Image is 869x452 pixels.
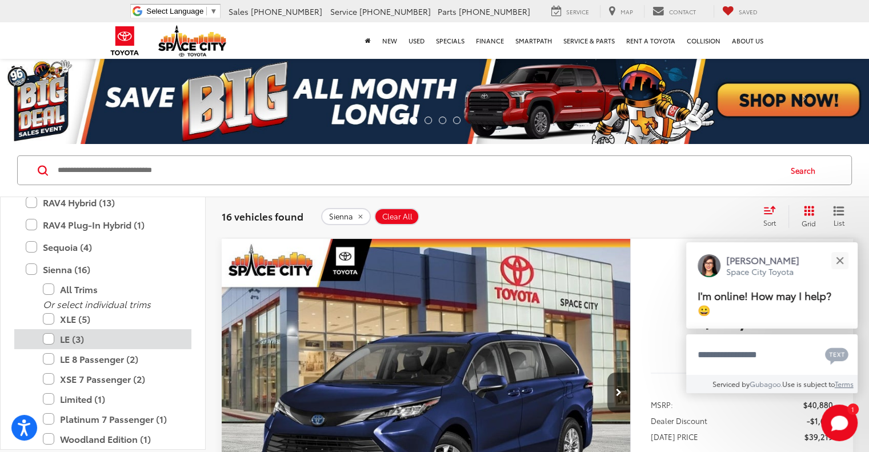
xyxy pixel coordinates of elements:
[758,205,788,228] button: Select sort value
[543,5,598,18] a: Service
[807,415,833,426] span: -$1,661
[825,346,848,365] svg: Text
[222,209,303,223] span: 16 vehicles found
[651,399,673,410] span: MSRP:
[26,237,180,257] label: Sequoia (4)
[750,379,782,389] a: Gubagoo.
[651,337,833,349] span: [DATE] Price
[712,379,750,389] span: Serviced by
[651,303,833,331] span: $39,219
[359,22,377,59] a: Home
[714,5,766,18] a: My Saved Vehicles
[374,208,419,225] button: Clear All
[802,218,816,228] span: Grid
[229,6,249,17] span: Sales
[43,297,151,310] i: Or select individual trims
[403,22,430,59] a: Used
[698,288,831,317] span: I'm online! How may I help? 😀
[726,254,799,266] p: [PERSON_NAME]
[851,406,854,411] span: 1
[681,22,726,59] a: Collision
[43,349,180,369] label: LE 8 Passenger (2)
[726,22,769,59] a: About Us
[824,205,853,228] button: List View
[43,309,180,329] label: XLE (5)
[438,6,456,17] span: Parts
[382,212,413,221] span: Clear All
[57,157,780,184] input: Search by Make, Model, or Keyword
[669,7,696,16] span: Contact
[206,7,207,15] span: ​
[43,429,180,449] label: Woodland Edition (1)
[251,6,322,17] span: [PHONE_NUMBER]
[739,7,758,16] span: Saved
[146,7,203,15] span: Select Language
[804,431,833,442] span: $39,219
[43,329,180,349] label: LE (3)
[686,242,858,393] div: Close[PERSON_NAME]Space City ToyotaI'm online! How may I help? 😀Type your messageChat with SMSSen...
[470,22,510,59] a: Finance
[780,156,832,185] button: Search
[822,342,852,367] button: Chat with SMS
[803,399,833,410] span: $40,880
[827,248,852,273] button: Close
[329,212,353,221] span: Sienna
[651,431,698,442] span: [DATE] PRICE
[566,7,589,16] span: Service
[833,218,844,227] span: List
[26,259,180,279] label: Sienna (16)
[430,22,470,59] a: Specials
[43,389,180,409] label: Limited (1)
[43,279,180,299] label: All Trims
[763,218,776,227] span: Sort
[26,193,180,213] label: RAV4 Hybrid (13)
[821,405,858,441] svg: Start Chat
[330,6,357,17] span: Service
[510,22,558,59] a: SmartPath
[359,6,431,17] span: [PHONE_NUMBER]
[644,5,704,18] a: Contact
[788,205,824,228] button: Grid View
[600,5,642,18] a: Map
[158,25,227,57] img: Space City Toyota
[620,7,633,16] span: Map
[782,379,835,389] span: Use is subject to
[821,405,858,441] button: Toggle Chat Window
[321,208,371,225] button: remove Sienna
[726,266,799,277] p: Space City Toyota
[459,6,530,17] span: [PHONE_NUMBER]
[377,22,403,59] a: New
[558,22,620,59] a: Service & Parts
[686,334,858,375] textarea: Type your message
[103,22,146,59] img: Toyota
[620,22,681,59] a: Rent a Toyota
[146,7,217,15] a: Select Language​
[651,415,707,426] span: Dealer Discount
[43,409,180,429] label: Platinum 7 Passenger (1)
[43,369,180,389] label: XSE 7 Passenger (2)
[607,373,630,413] button: Next image
[210,7,217,15] span: ▼
[26,215,180,235] label: RAV4 Plug-In Hybrid (1)
[835,379,854,389] a: Terms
